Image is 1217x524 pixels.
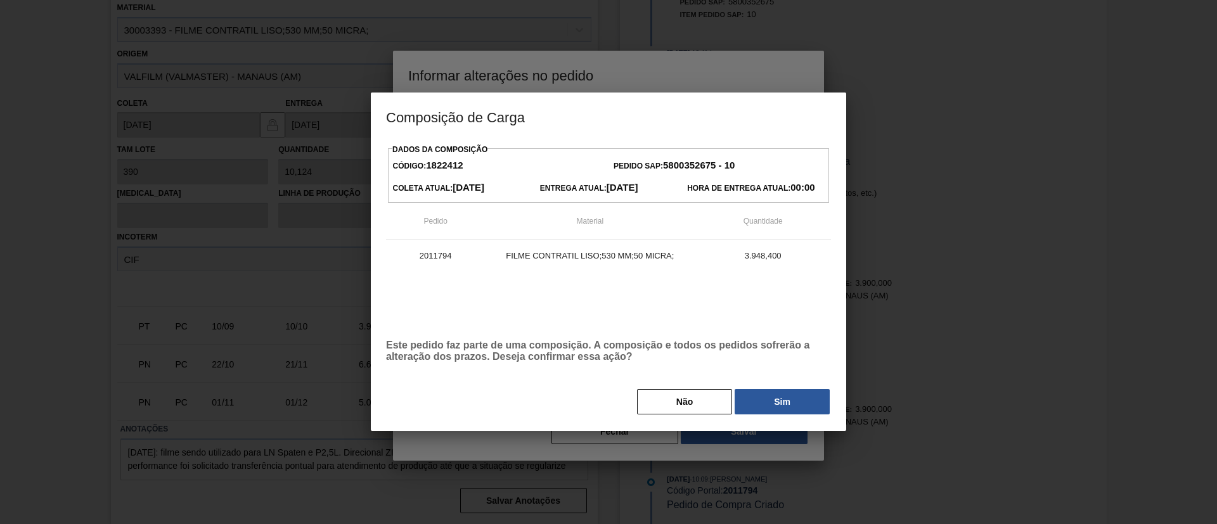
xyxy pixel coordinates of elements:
strong: [DATE] [607,182,638,193]
span: Coleta Atual: [393,184,484,193]
strong: 1822412 [426,160,463,170]
strong: [DATE] [453,182,484,193]
strong: 5800352675 - 10 [663,160,735,170]
span: Pedido [423,217,447,226]
td: 3.948,400 [695,240,831,272]
strong: 00:00 [790,182,815,193]
span: Material [577,217,604,226]
span: Código: [393,162,463,170]
span: Quantidade [744,217,783,226]
label: Dados da Composição [392,145,487,154]
h3: Composição de Carga [371,93,846,141]
td: 2011794 [386,240,485,272]
p: Este pedido faz parte de uma composição. A composição e todos os pedidos sofrerão a alteração dos... [386,340,831,362]
span: Hora de Entrega Atual: [687,184,815,193]
button: Sim [735,389,830,414]
span: Entrega Atual: [540,184,638,193]
td: FILME CONTRATIL LISO;530 MM;50 MICRA; [485,240,695,272]
button: Não [637,389,732,414]
span: Pedido SAP: [614,162,735,170]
